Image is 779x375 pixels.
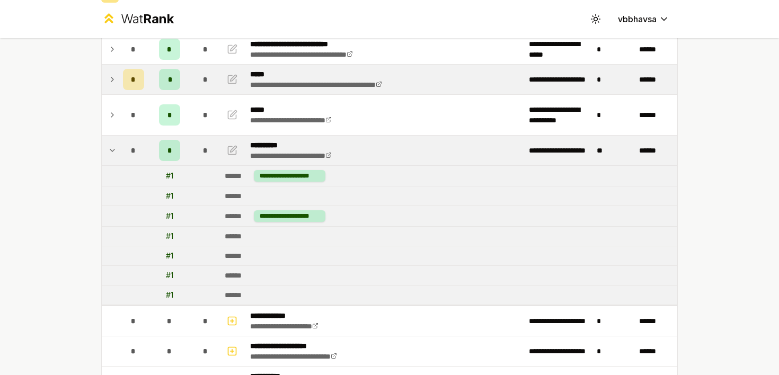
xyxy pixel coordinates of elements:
[166,191,173,201] div: # 1
[101,11,174,28] a: WatRank
[166,171,173,181] div: # 1
[609,10,678,29] button: vbbhavsa
[166,270,173,281] div: # 1
[166,290,173,300] div: # 1
[143,11,174,26] span: Rank
[618,13,657,25] span: vbbhavsa
[166,231,173,242] div: # 1
[121,11,174,28] div: Wat
[166,251,173,261] div: # 1
[166,211,173,221] div: # 1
